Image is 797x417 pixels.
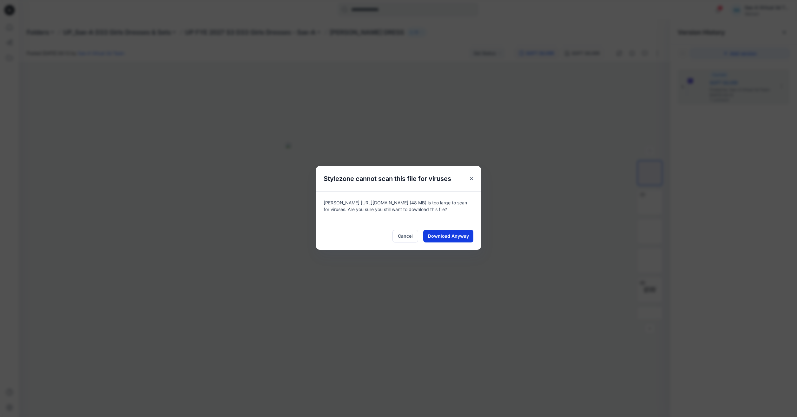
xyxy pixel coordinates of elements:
button: Download Anyway [423,230,473,242]
span: Cancel [398,233,413,239]
div: [PERSON_NAME] [URL][DOMAIN_NAME] (48 MB) is too large to scan for viruses. Are you sure you still... [316,191,481,222]
h5: Stylezone cannot scan this file for viruses [316,166,459,191]
button: Cancel [392,230,418,242]
button: Close [466,173,477,184]
span: Download Anyway [428,233,469,239]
